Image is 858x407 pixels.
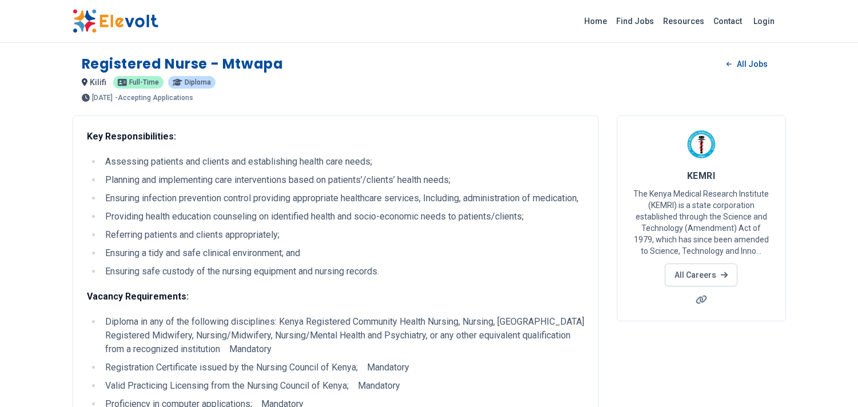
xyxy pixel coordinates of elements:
li: Ensuring safe custody of the nursing equipment and nursing records. [102,265,584,278]
img: Elevolt [73,9,158,33]
img: KEMRI [687,130,716,158]
a: All Careers [665,264,737,286]
span: Diploma [185,79,211,86]
a: Home [580,12,612,30]
li: Ensuring infection prevention control providing appropriate healthcare services, Including, admin... [102,191,584,205]
iframe: Chat Widget [801,352,858,407]
li: Referring patients and clients appropriately; [102,228,584,242]
span: kilifi [90,78,106,87]
li: Valid Practicing Licensing from the Nursing Council of Kenya; Mandatory [102,379,584,393]
strong: Vacancy Requirements: [87,291,189,302]
p: The Kenya Medical Research Institute (KEMRI) is a state corporation established through the Scien... [631,188,772,257]
a: Contact [709,12,747,30]
span: [DATE] [92,94,113,101]
span: KEMRI [687,170,715,181]
a: Resources [659,12,709,30]
a: Login [747,10,781,33]
li: Ensuring a tidy and safe clinical environment; and [102,246,584,260]
strong: Key Responsibilities: [87,131,176,142]
h1: Registered Nurse - Mtwapa [82,55,284,73]
li: Planning and implementing care interventions based on patients’/clients’ health needs; [102,173,584,187]
li: Providing health education counseling on identified health and socio-economic needs to patients/c... [102,210,584,224]
li: Diploma in any of the following disciplines: Kenya Registered Community Health Nursing, Nursing, ... [102,315,584,356]
a: Find Jobs [612,12,659,30]
li: Assessing patients and clients and establishing health care needs; [102,155,584,169]
span: Full-time [129,79,159,86]
p: - Accepting Applications [115,94,193,101]
a: All Jobs [717,55,776,73]
li: Registration Certificate issued by the Nursing Council of Kenya; Mandatory [102,361,584,374]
